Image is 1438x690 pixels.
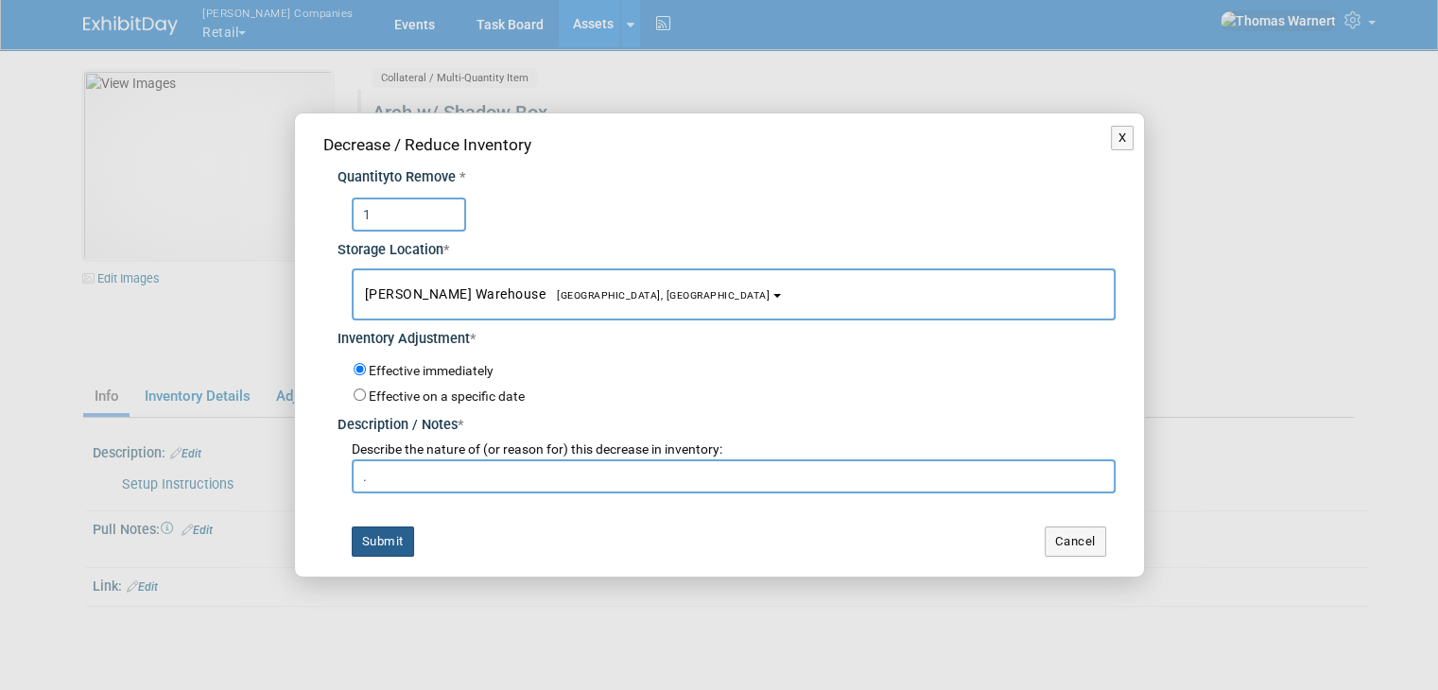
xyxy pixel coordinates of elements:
span: Describe the nature of (or reason for) this decrease in inventory: [352,441,722,457]
span: [PERSON_NAME] Warehouse [365,286,771,302]
button: X [1111,126,1135,150]
span: [GEOGRAPHIC_DATA], [GEOGRAPHIC_DATA] [546,289,770,302]
div: Inventory Adjustment [338,320,1116,350]
div: Storage Location [338,232,1116,261]
span: Decrease / Reduce Inventory [323,135,531,154]
button: Submit [352,526,414,557]
div: Description / Notes [338,406,1116,436]
div: Quantity [338,168,1116,188]
button: [PERSON_NAME] Warehouse[GEOGRAPHIC_DATA], [GEOGRAPHIC_DATA] [352,268,1116,320]
button: Cancel [1045,526,1106,557]
span: to Remove [390,169,456,185]
label: Effective on a specific date [369,388,525,404]
label: Effective immediately [369,362,494,381]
